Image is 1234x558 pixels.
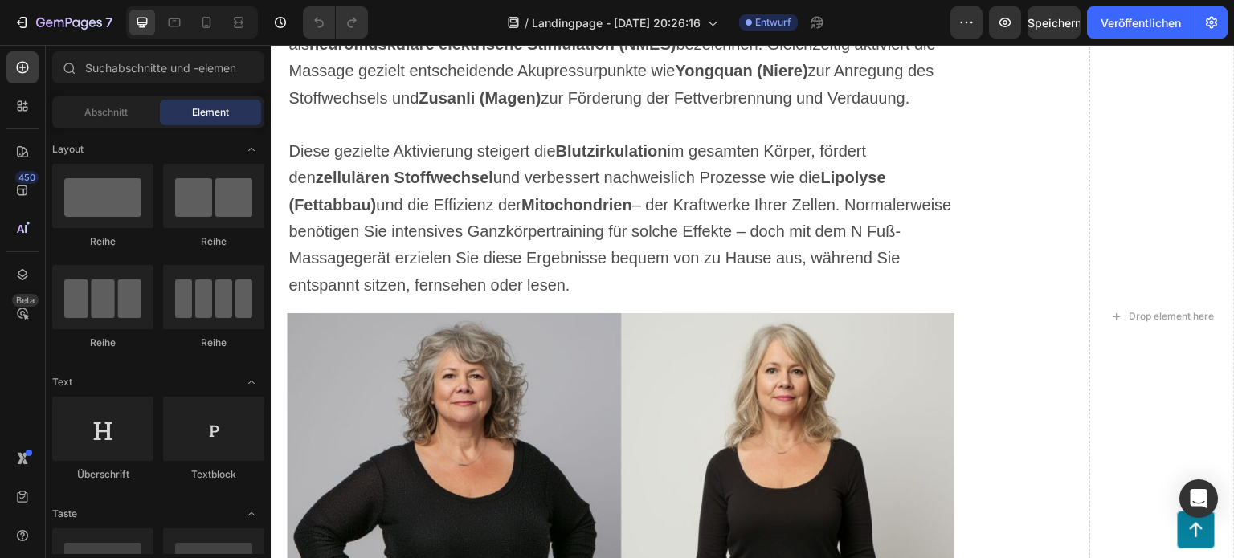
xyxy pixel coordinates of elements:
span: Öffnen [239,501,264,527]
strong: Lipolyse (Fettabbau) [18,124,615,168]
font: Speichern [1028,16,1081,30]
input: Suchabschnitte und -elemente [52,51,264,83]
font: Layout [52,143,84,155]
strong: Blutzirkulation [284,97,396,115]
font: / [525,16,529,30]
font: Veröffentlichen [1101,16,1181,30]
font: Abschnitt [84,106,128,118]
font: Taste [52,507,77,519]
font: Entwurf [755,16,791,28]
strong: Mitochondrien [251,151,362,169]
iframe: Designbereich [271,45,1234,558]
strong: zellulären Stoffwechsel [44,124,222,141]
font: Reihe [90,235,116,247]
font: Textblock [191,468,236,480]
font: 7 [105,14,112,31]
div: Rückgängig/Wiederholen [303,6,368,39]
font: Reihe [90,336,116,348]
button: Speichern [1028,6,1081,39]
button: Veröffentlichen [1087,6,1195,39]
font: Element [192,106,229,118]
font: Beta [16,295,35,306]
span: Öffnen [239,369,264,395]
div: Öffnen Sie den Intercom Messenger [1179,479,1218,518]
font: Reihe [201,235,227,247]
button: 7 [6,6,120,39]
font: 450 [18,172,35,183]
span: Öffnen [239,136,264,162]
div: Drop element here [859,265,944,278]
font: Text [52,376,72,388]
font: Reihe [201,336,227,348]
font: Landingpage - [DATE] 20:26:16 [532,16,701,30]
font: Überschrift [77,468,129,480]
